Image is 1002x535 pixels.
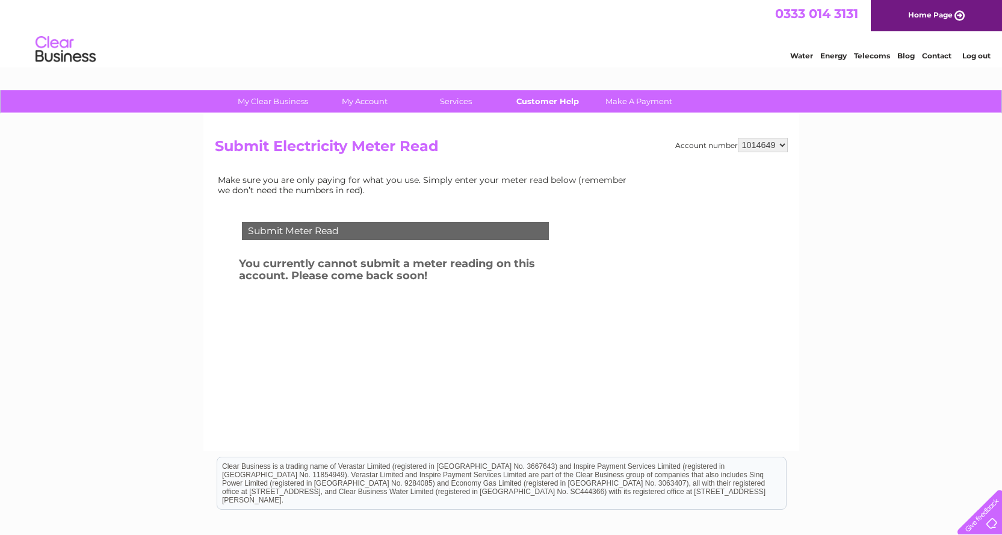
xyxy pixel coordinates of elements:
h3: You currently cannot submit a meter reading on this account. Please come back soon! [239,255,581,288]
div: Clear Business is a trading name of Verastar Limited (registered in [GEOGRAPHIC_DATA] No. 3667643... [217,7,786,58]
a: My Clear Business [223,90,323,113]
a: Make A Payment [589,90,688,113]
div: Submit Meter Read [242,222,549,240]
a: Log out [962,51,991,60]
a: Telecoms [854,51,890,60]
h2: Submit Electricity Meter Read [215,138,788,161]
a: My Account [315,90,414,113]
div: Account number [675,138,788,152]
a: Energy [820,51,847,60]
a: 0333 014 3131 [775,6,858,21]
a: Water [790,51,813,60]
a: Services [406,90,506,113]
a: Contact [922,51,951,60]
a: Blog [897,51,915,60]
td: Make sure you are only paying for what you use. Simply enter your meter read below (remember we d... [215,172,636,197]
img: logo.png [35,31,96,68]
a: Customer Help [498,90,597,113]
